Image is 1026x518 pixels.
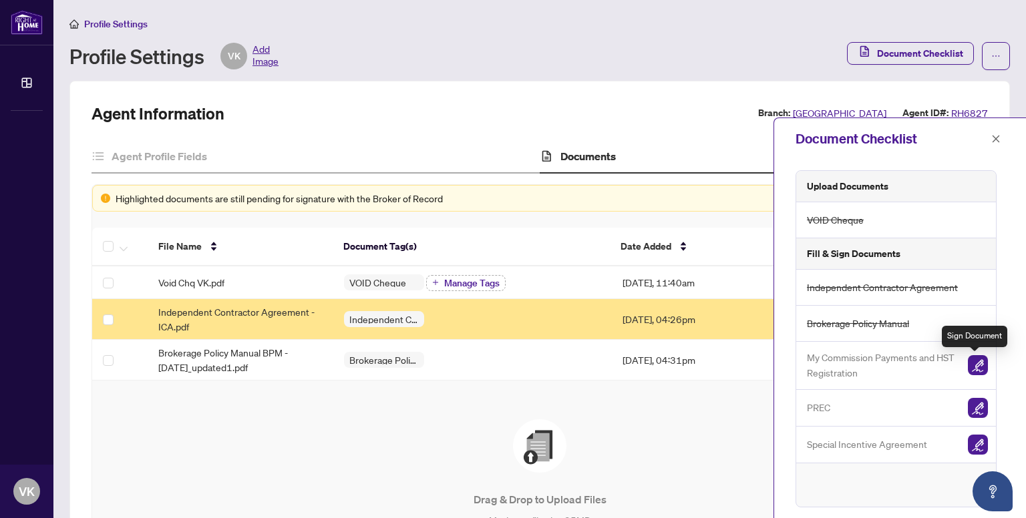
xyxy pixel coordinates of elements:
[807,212,864,228] span: VOID Cheque
[807,246,900,261] h5: Fill & Sign Documents
[119,491,961,507] p: Drag & Drop to Upload Files
[968,355,988,375] img: Sign Document
[991,51,1001,61] span: ellipsis
[612,266,788,299] td: [DATE], 11:40am
[112,148,207,164] h4: Agent Profile Fields
[158,275,224,290] span: Void Chq VK.pdf
[158,239,202,254] span: File Name
[444,278,500,288] span: Manage Tags
[19,482,35,501] span: VK
[116,191,979,206] div: Highlighted documents are still pending for signature with the Broker of Record
[968,398,988,418] img: Sign Document
[621,239,671,254] span: Date Added
[69,43,279,69] div: Profile Settings
[612,299,788,340] td: [DATE], 04:26pm
[807,350,957,381] span: My Commission Payments and HST Registration
[796,129,987,149] div: Document Checklist
[807,400,830,415] span: PREC
[228,49,240,63] span: VK
[84,18,148,30] span: Profile Settings
[877,43,963,64] span: Document Checklist
[973,471,1013,511] button: Open asap
[344,278,411,287] span: VOID Cheque
[69,19,79,29] span: home
[807,179,888,194] h5: Upload Documents
[793,105,886,121] span: [GEOGRAPHIC_DATA]
[432,279,439,286] span: plus
[11,10,43,35] img: logo
[968,435,988,455] img: Sign Document
[148,228,333,266] th: File Name
[252,43,279,69] span: Add Image
[951,105,988,121] span: RH6827
[158,345,323,374] span: Brokerage Policy Manual BPM - [DATE]_updated1.pdf
[344,314,424,324] span: Independent Contractor Agreement
[758,105,790,121] label: Branch:
[902,105,949,121] label: Agent ID#:
[333,228,610,266] th: Document Tag(s)
[807,280,958,295] span: Independent Contractor Agreement
[426,275,506,291] button: Manage Tags
[92,103,224,124] h2: Agent Information
[344,355,424,364] span: Brokerage Policy Manual
[560,148,616,164] h4: Documents
[101,194,110,203] span: exclamation-circle
[807,316,909,331] span: Brokerage Policy Manual
[612,340,788,380] td: [DATE], 04:31pm
[513,419,566,473] img: File Upload
[610,228,786,266] th: Date Added
[942,326,1007,347] div: Sign Document
[158,304,323,334] span: Independent Contractor Agreement - ICA.pdf
[991,134,1001,144] span: close
[807,437,927,452] span: Special Incentive Agreement
[847,42,974,65] button: Document Checklist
